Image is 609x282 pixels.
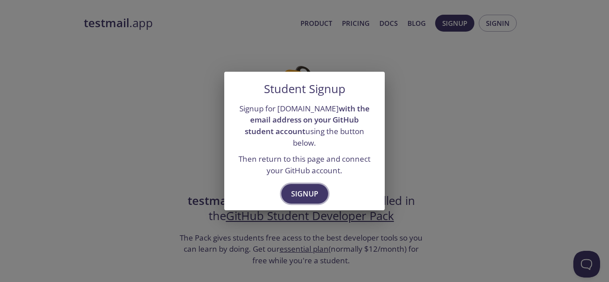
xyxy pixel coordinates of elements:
span: Signup [291,188,318,200]
h5: Student Signup [264,82,346,96]
button: Signup [281,184,328,204]
p: Signup for [DOMAIN_NAME] using the button below. [235,103,374,149]
strong: with the email address on your GitHub student account [245,103,370,136]
p: Then return to this page and connect your GitHub account. [235,153,374,176]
